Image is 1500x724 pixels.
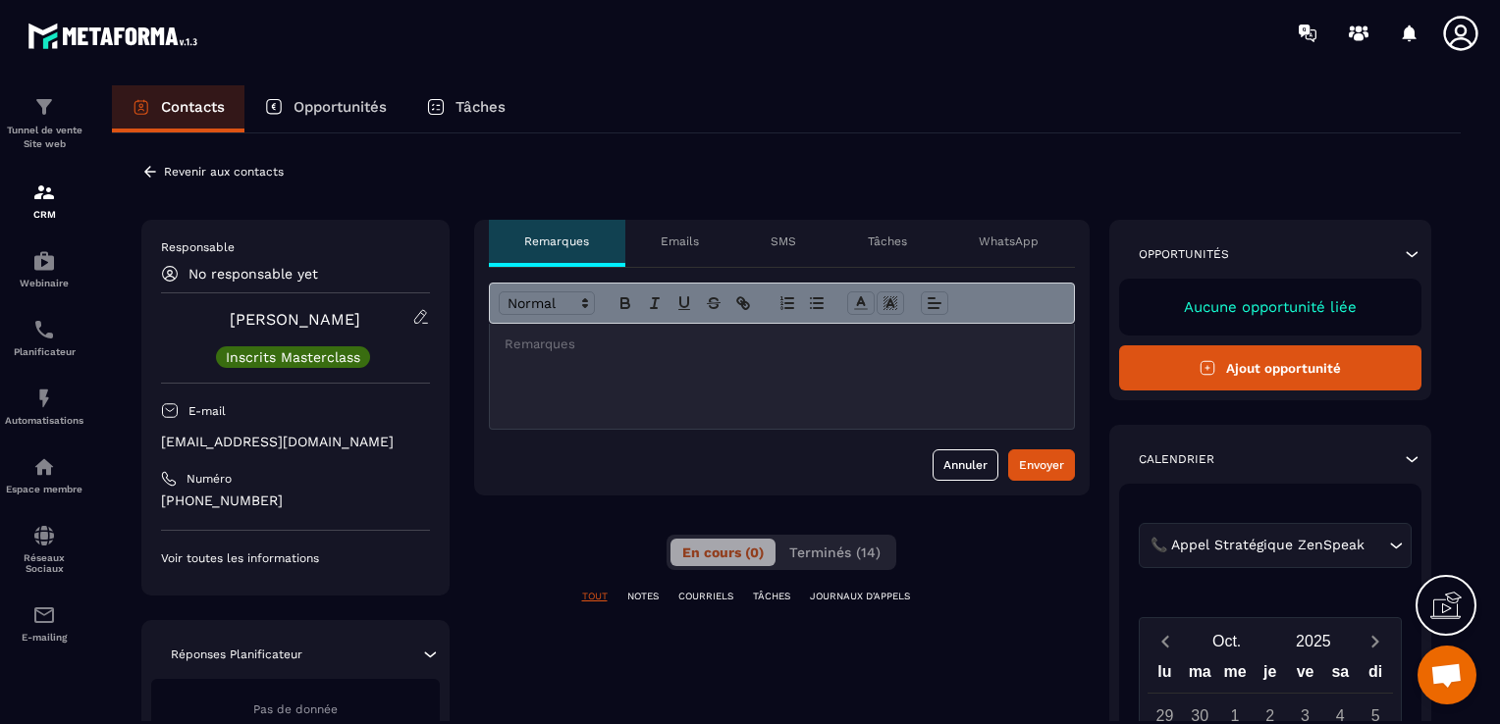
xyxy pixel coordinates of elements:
a: Contacts [112,85,244,132]
p: Numéro [187,471,232,487]
p: Réponses Planificateur [171,646,302,662]
p: Responsable [161,239,430,255]
button: Open months overlay [1184,624,1270,658]
p: E-mail [188,403,226,419]
button: Open years overlay [1270,624,1357,658]
a: automationsautomationsWebinaire [5,234,83,303]
button: Next month [1357,628,1393,654]
p: JOURNAUX D'APPELS [810,590,910,603]
p: Planificateur [5,346,83,357]
p: Calendrier [1139,451,1214,467]
span: Pas de donnée [253,702,338,716]
p: Voir toutes les informations [161,550,430,566]
p: No responsable yet [188,266,318,282]
p: Automatisations [5,415,83,426]
p: SMS [771,233,796,249]
div: di [1358,658,1393,693]
div: lu [1148,658,1183,693]
img: email [32,603,56,627]
a: automationsautomationsEspace membre [5,440,83,509]
p: Inscrits Masterclass [226,350,360,364]
p: WhatsApp [979,233,1039,249]
img: formation [32,95,56,119]
a: formationformationCRM [5,166,83,234]
p: Espace membre [5,484,83,494]
button: En cours (0) [670,539,776,566]
button: Previous month [1148,628,1184,654]
button: Annuler [933,449,998,481]
div: Envoyer [1019,455,1064,475]
img: scheduler [32,318,56,341]
p: Contacts [161,98,225,116]
p: Réseaux Sociaux [5,552,83,574]
p: Remarques [524,233,589,249]
img: automations [32,455,56,479]
img: automations [32,249,56,273]
button: Terminés (14) [777,539,892,566]
div: Ouvrir le chat [1418,646,1476,704]
input: Search for option [1369,535,1384,556]
p: Aucune opportunité liée [1139,298,1403,316]
a: Tâches [406,85,525,132]
p: COURRIELS [678,590,733,603]
span: 📞 Appel Stratégique ZenSpeak [1147,535,1369,556]
div: ma [1182,658,1217,693]
p: [EMAIL_ADDRESS][DOMAIN_NAME] [161,433,430,451]
img: logo [27,18,204,54]
p: NOTES [627,590,659,603]
button: Ajout opportunité [1119,345,1422,390]
p: Opportunités [294,98,387,116]
p: [PHONE_NUMBER] [161,491,430,510]
span: Terminés (14) [789,544,881,560]
p: Emails [661,233,699,249]
button: Envoyer [1008,449,1075,481]
p: Tâches [455,98,506,116]
a: automationsautomationsAutomatisations [5,372,83,440]
a: [PERSON_NAME] [230,310,360,329]
img: formation [32,181,56,204]
p: Webinaire [5,278,83,288]
p: Revenir aux contacts [164,165,284,179]
img: automations [32,387,56,410]
a: formationformationTunnel de vente Site web [5,80,83,166]
p: Tunnel de vente Site web [5,124,83,151]
div: ve [1288,658,1323,693]
p: TOUT [582,590,608,603]
p: E-mailing [5,632,83,643]
a: social-networksocial-networkRéseaux Sociaux [5,509,83,589]
p: Tâches [868,233,907,249]
p: CRM [5,209,83,220]
div: je [1253,658,1288,693]
a: schedulerschedulerPlanificateur [5,303,83,372]
p: Opportunités [1139,246,1229,262]
p: TÂCHES [753,590,790,603]
img: social-network [32,524,56,547]
div: Search for option [1139,523,1412,568]
div: sa [1322,658,1358,693]
div: me [1217,658,1253,693]
a: Opportunités [244,85,406,132]
span: En cours (0) [682,544,764,560]
a: emailemailE-mailing [5,589,83,657]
